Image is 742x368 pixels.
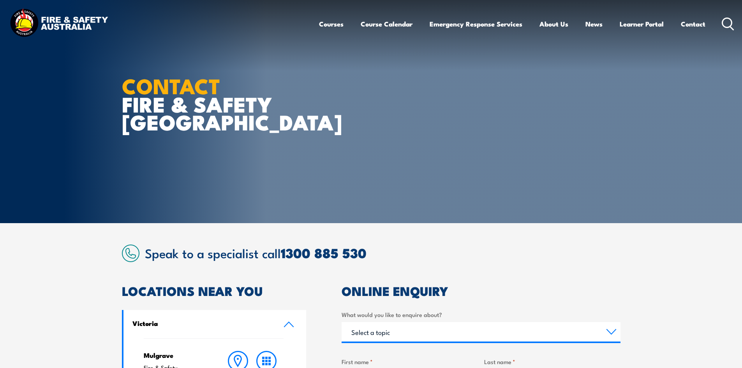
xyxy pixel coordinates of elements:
[144,351,209,359] h4: Mulgrave
[122,69,220,101] strong: CONTACT
[430,14,522,34] a: Emergency Response Services
[342,285,620,296] h2: ONLINE ENQUIRY
[484,357,620,366] label: Last name
[281,242,367,263] a: 1300 885 530
[319,14,344,34] a: Courses
[122,285,307,296] h2: LOCATIONS NEAR YOU
[122,76,314,131] h1: FIRE & SAFETY [GEOGRAPHIC_DATA]
[585,14,603,34] a: News
[342,310,620,319] label: What would you like to enquire about?
[361,14,412,34] a: Course Calendar
[123,310,307,338] a: Victoria
[132,319,272,328] h4: Victoria
[681,14,705,34] a: Contact
[620,14,664,34] a: Learner Portal
[342,357,478,366] label: First name
[539,14,568,34] a: About Us
[145,246,620,260] h2: Speak to a specialist call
